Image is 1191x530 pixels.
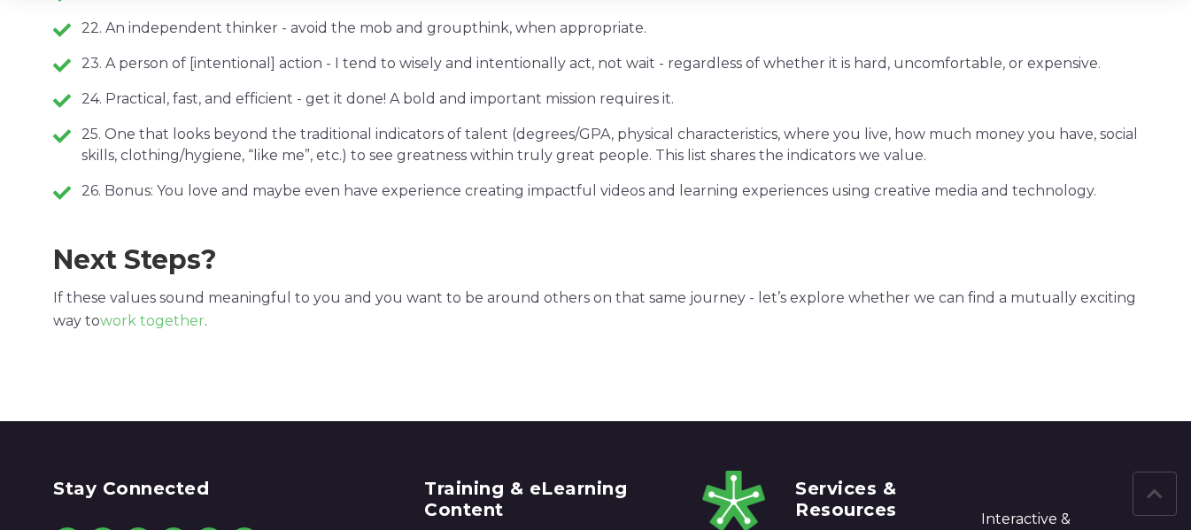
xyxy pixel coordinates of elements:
p: If these values sound meaningful to you and you want to be around others on that same journey - l... [53,287,1138,333]
div: 24. Practical, fast, and efficient - get it done! A bold and important mission requires it. [53,88,1138,110]
h4: Stay Connected [53,478,396,499]
h3: Next Steps? [53,244,1138,276]
div: 25. One that looks beyond the traditional indicators of talent (degrees/GPA, physical characteris... [53,124,1138,166]
h4: Services & Resources [795,478,953,520]
div: 22. An independent thinker - avoid the mob and groupthink, when appropriate. [53,18,1138,39]
div: 26. Bonus: You love and maybe even have experience creating impactful videos and learning experie... [53,181,1138,202]
h4: Training & eLearning Content [424,478,674,520]
a: work together [100,312,205,329]
div: 23. A person of [intentional] action - I tend to wisely and intentionally act, not wait - regardl... [53,53,1138,74]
